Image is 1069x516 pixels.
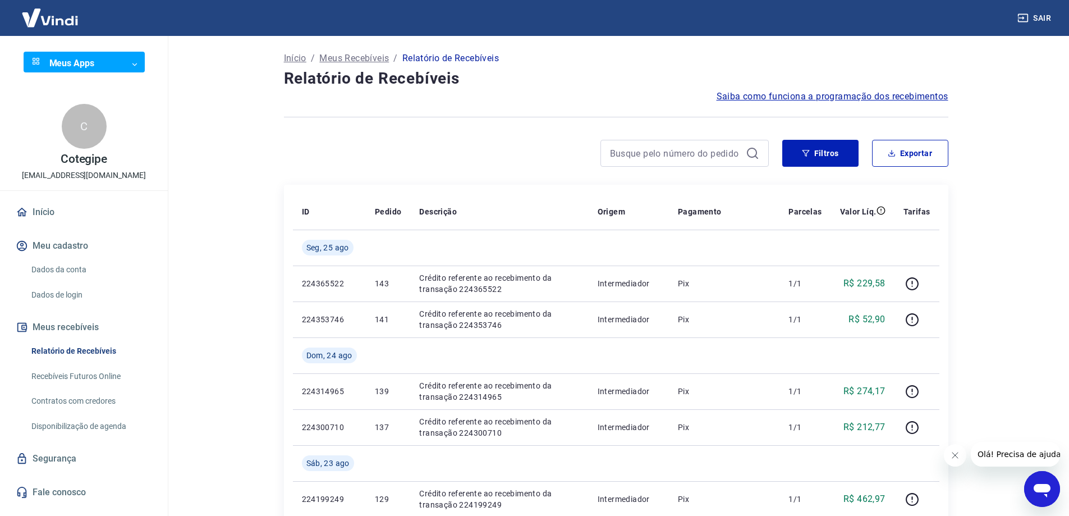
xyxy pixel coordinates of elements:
[610,145,741,162] input: Busque pelo número do pedido
[678,278,770,289] p: Pix
[306,242,349,253] span: Seg, 25 ago
[375,494,401,505] p: 129
[788,422,822,433] p: 1/1
[306,350,352,361] span: Dom, 24 ago
[375,314,401,325] p: 141
[944,444,966,467] iframe: Fechar mensagem
[61,153,108,165] p: Cotegipe
[848,313,885,326] p: R$ 52,90
[419,206,457,217] p: Descrição
[419,308,579,331] p: Crédito referente ao recebimento da transação 224353746
[284,67,948,90] h4: Relatório de Recebíveis
[375,206,401,217] p: Pedido
[419,416,579,439] p: Crédito referente ao recebimento da transação 224300710
[306,458,350,469] span: Sáb, 23 ago
[302,386,357,397] p: 224314965
[13,315,154,340] button: Meus recebíveis
[27,284,154,307] a: Dados de login
[62,104,107,149] div: C
[717,90,948,103] a: Saiba como funciona a programação dos recebimentos
[419,380,579,403] p: Crédito referente ao recebimento da transação 224314965
[27,258,154,281] a: Dados da conta
[302,422,357,433] p: 224300710
[598,206,625,217] p: Origem
[843,421,886,434] p: R$ 212,77
[302,206,310,217] p: ID
[27,390,154,413] a: Contratos com credores
[678,314,770,325] p: Pix
[788,206,822,217] p: Parcelas
[678,386,770,397] p: Pix
[598,386,660,397] p: Intermediador
[598,422,660,433] p: Intermediador
[598,314,660,325] p: Intermediador
[13,200,154,225] a: Início
[302,278,357,289] p: 224365522
[782,140,859,167] button: Filtros
[678,206,722,217] p: Pagamento
[840,206,877,217] p: Valor Líq.
[393,52,397,65] p: /
[843,385,886,398] p: R$ 274,17
[375,386,401,397] p: 139
[598,278,660,289] p: Intermediador
[13,1,86,35] img: Vindi
[27,415,154,438] a: Disponibilização de agenda
[1015,8,1056,29] button: Sair
[678,494,770,505] p: Pix
[872,140,948,167] button: Exportar
[375,422,401,433] p: 137
[375,278,401,289] p: 143
[843,277,886,290] p: R$ 229,58
[284,52,306,65] a: Início
[27,340,154,363] a: Relatório de Recebíveis
[13,480,154,505] a: Fale conosco
[843,492,886,506] p: R$ 462,97
[678,422,770,433] p: Pix
[13,234,154,258] button: Meu cadastro
[13,446,154,471] a: Segurança
[598,494,660,505] p: Intermediador
[419,488,579,510] p: Crédito referente ao recebimento da transação 224199249
[1024,471,1060,507] iframe: Botão para abrir a janela de mensagens
[319,52,389,65] a: Meus Recebíveis
[971,442,1060,467] iframe: Mensagem da empresa
[788,278,822,289] p: 1/1
[302,314,357,325] p: 224353746
[402,52,499,65] p: Relatório de Recebíveis
[788,386,822,397] p: 1/1
[903,206,930,217] p: Tarifas
[27,365,154,388] a: Recebíveis Futuros Online
[7,8,94,17] span: Olá! Precisa de ajuda?
[419,272,579,295] p: Crédito referente ao recebimento da transação 224365522
[788,494,822,505] p: 1/1
[22,170,146,181] p: [EMAIL_ADDRESS][DOMAIN_NAME]
[311,52,315,65] p: /
[788,314,822,325] p: 1/1
[302,494,357,505] p: 224199249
